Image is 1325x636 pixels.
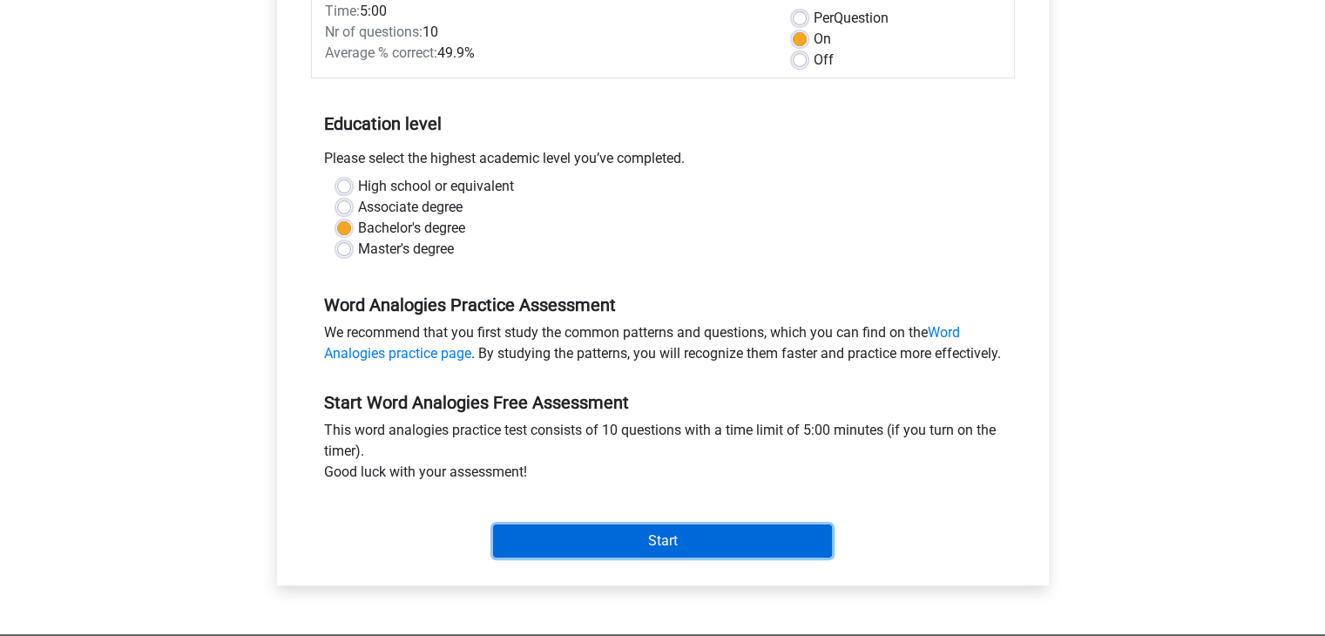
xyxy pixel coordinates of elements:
span: Time: [325,3,360,19]
input: Start [493,524,832,558]
span: Nr of questions: [325,24,423,40]
label: Master's degree [358,239,454,260]
div: 5:00 [312,1,780,22]
div: 49.9% [312,43,780,64]
div: Please select the highest academic level you’ve completed. [311,148,1015,176]
label: High school or equivalent [358,176,514,197]
label: Off [814,50,834,71]
label: On [814,29,831,50]
span: Per [814,10,834,26]
div: 10 [312,22,780,43]
label: Question [814,8,889,29]
label: Associate degree [358,197,463,218]
span: Average % correct: [325,44,437,61]
h5: Education level [324,106,1002,141]
h5: Word Analogies Practice Assessment [324,294,1002,315]
div: We recommend that you first study the common patterns and questions, which you can find on the . ... [311,322,1015,371]
h5: Start Word Analogies Free Assessment [324,392,1002,413]
div: This word analogies practice test consists of 10 questions with a time limit of 5:00 minutes (if ... [311,420,1015,490]
label: Bachelor's degree [358,218,465,239]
